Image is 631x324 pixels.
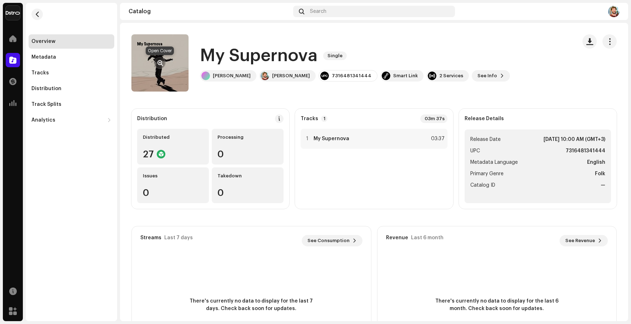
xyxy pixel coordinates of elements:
re-m-nav-item: Tracks [29,66,114,80]
span: Catalog ID [470,181,495,190]
div: 03:37 [429,134,445,143]
re-m-nav-item: Overview [29,34,114,49]
span: Primary Genre [470,170,504,178]
span: There's currently no data to display for the last 7 days. Check back soon for updates. [187,298,316,313]
div: Streams [140,235,161,241]
div: Last 7 days [164,235,193,241]
img: eca19fd4-053f-4839-8bdd-4ff25212dcf6 [261,72,269,80]
re-m-nav-dropdown: Analytics [29,113,114,127]
div: 7316481341444 [332,73,371,79]
re-m-nav-item: Metadata [29,50,114,64]
span: There's currently no data to display for the last 6 month. Check back soon for updates. [432,298,561,313]
div: Revenue [386,235,408,241]
div: Processing [217,134,278,140]
span: See Consumption [307,234,350,248]
strong: Folk [595,170,605,178]
div: Tracks [31,70,49,76]
div: Catalog [129,9,290,14]
button: See Info [472,70,510,82]
span: Single [323,51,347,60]
re-m-nav-item: Distribution [29,82,114,96]
strong: English [587,158,605,167]
div: 2 Services [439,73,463,79]
span: UPC [470,147,480,155]
strong: Release Details [465,116,504,122]
span: See Revenue [565,234,595,248]
strong: — [601,181,605,190]
h1: My Supernova [200,44,317,67]
strong: Tracks [301,116,318,122]
span: Metadata Language [470,158,518,167]
div: Smart Link [393,73,418,79]
div: Track Splits [31,102,61,107]
span: See Info [477,69,497,83]
div: Last 6 month [411,235,444,241]
div: Metadata [31,54,56,60]
div: Issues [143,173,203,179]
button: See Revenue [560,235,608,246]
img: 597ea4bc-a932-40e2-8291-8e47d2654e5d [608,6,620,17]
button: See Consumption [302,235,362,246]
div: Distributed [143,134,203,140]
re-m-nav-item: Track Splits [29,97,114,112]
div: Takedown [217,173,278,179]
p-badge: 1 [321,116,327,122]
span: Search [310,9,326,14]
div: Distribution [137,116,167,122]
div: [PERSON_NAME] [272,73,310,79]
strong: [DATE] 10:00 AM (GMT+3) [544,135,605,144]
div: Distribution [31,86,61,92]
div: 03m 37s [420,114,447,123]
strong: 7316481341444 [566,147,605,155]
div: [PERSON_NAME] [213,73,251,79]
span: Release Date [470,135,501,144]
div: Analytics [31,117,55,123]
img: a754eb8e-f922-4056-8001-d1d15cdf72ef [6,6,20,20]
div: Overview [31,39,55,44]
strong: My Supernova [314,136,349,142]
